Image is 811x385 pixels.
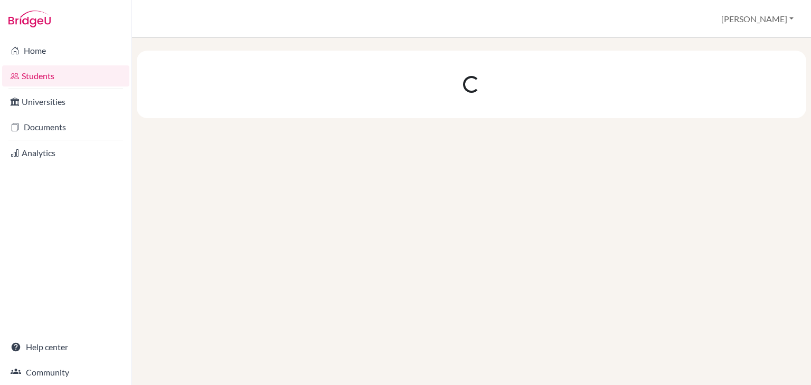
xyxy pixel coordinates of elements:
[2,65,129,86] a: Students
[2,362,129,383] a: Community
[2,336,129,358] a: Help center
[2,142,129,163] a: Analytics
[2,40,129,61] a: Home
[8,11,51,27] img: Bridge-U
[2,117,129,138] a: Documents
[2,91,129,112] a: Universities
[716,9,798,29] button: [PERSON_NAME]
